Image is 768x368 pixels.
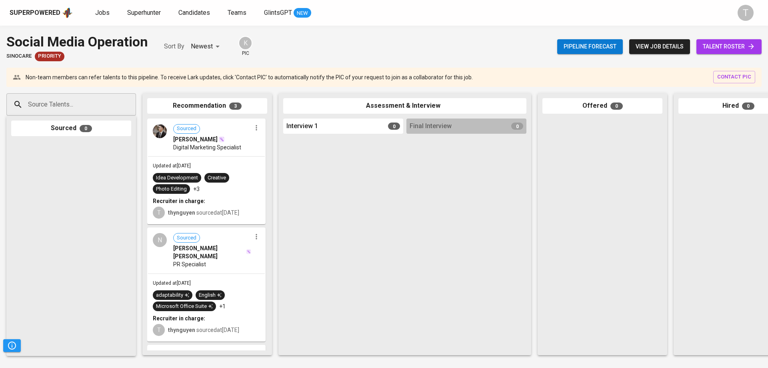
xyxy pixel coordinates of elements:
[286,122,318,131] span: Interview 1
[703,42,755,52] span: talent roster
[511,123,523,130] span: 0
[283,98,526,114] div: Assessment & Interview
[11,121,131,136] div: Sourced
[264,8,311,18] a: GlintsGPT NEW
[542,98,662,114] div: Offered
[218,136,225,143] img: magic_wand.svg
[62,7,73,19] img: app logo
[147,227,266,342] div: NSourced[PERSON_NAME] [PERSON_NAME]PR SpecialistUpdated at[DATE]adaptabilityEnglishMicrosoft Offi...
[168,209,239,216] span: sourced at [DATE]
[168,327,195,333] b: thynguyen
[168,209,195,216] b: thynguyen
[156,185,187,193] div: Photo Editing
[173,143,241,151] span: Digital Marketing Specialist
[713,71,755,83] button: contact pic
[191,42,213,51] p: Newest
[228,9,246,16] span: Teams
[742,103,754,110] span: 0
[153,124,167,138] img: 379137d2fff4e60ac4cb179035ad1703.jpg
[3,339,21,352] button: Pipeline Triggers
[153,207,165,219] div: T
[219,302,226,310] p: +1
[228,8,248,18] a: Teams
[156,292,189,299] div: adaptability
[174,234,200,242] span: Sourced
[153,163,191,169] span: Updated at [DATE]
[193,185,200,193] p: +3
[132,104,133,105] button: Open
[10,7,73,19] a: Superpoweredapp logo
[147,98,267,114] div: Recommendation
[564,42,616,52] span: Pipeline forecast
[238,36,252,50] div: K
[127,9,161,16] span: Superhunter
[629,39,690,54] button: view job details
[229,103,242,110] span: 3
[191,39,222,54] div: Newest
[168,327,239,333] span: sourced at [DATE]
[10,8,60,18] div: Superpowered
[153,315,205,322] b: Recruiter in charge:
[264,9,292,16] span: GlintsGPT
[35,52,64,61] div: New Job received from Demand Team
[80,125,92,132] span: 0
[738,5,754,21] div: T
[35,52,64,60] span: Priority
[156,303,213,310] div: Microsoft Office Suite
[178,9,210,16] span: Candidates
[557,39,623,54] button: Pipeline forecast
[410,122,452,131] span: Final Interview
[238,36,252,57] div: pic
[153,233,167,247] div: N
[153,324,165,336] div: T
[174,125,200,133] span: Sourced
[178,8,212,18] a: Candidates
[147,119,266,225] div: Sourced[PERSON_NAME]Digital Marketing SpecialistUpdated at[DATE]Idea DevelopmentCreativePhoto Edi...
[199,292,222,299] div: English
[636,42,684,52] span: view job details
[294,9,311,17] span: NEW
[610,103,623,110] span: 0
[26,73,473,81] p: Non-team members can refer talents to this pipeline. To receive Lark updates, click 'Contact PIC'...
[6,32,148,52] div: Social Media Operation
[173,244,245,260] span: [PERSON_NAME] [PERSON_NAME]
[95,8,111,18] a: Jobs
[153,280,191,286] span: Updated at [DATE]
[388,123,400,130] span: 0
[246,249,251,254] img: magic_wand.svg
[6,52,32,60] span: Sinocare
[173,135,218,143] span: [PERSON_NAME]
[127,8,162,18] a: Superhunter
[717,72,751,82] span: contact pic
[208,174,226,182] div: Creative
[156,174,198,182] div: Idea Development
[164,42,184,51] p: Sort By
[153,198,205,204] b: Recruiter in charge:
[696,39,762,54] a: talent roster
[95,9,110,16] span: Jobs
[173,260,206,268] span: PR Specialist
